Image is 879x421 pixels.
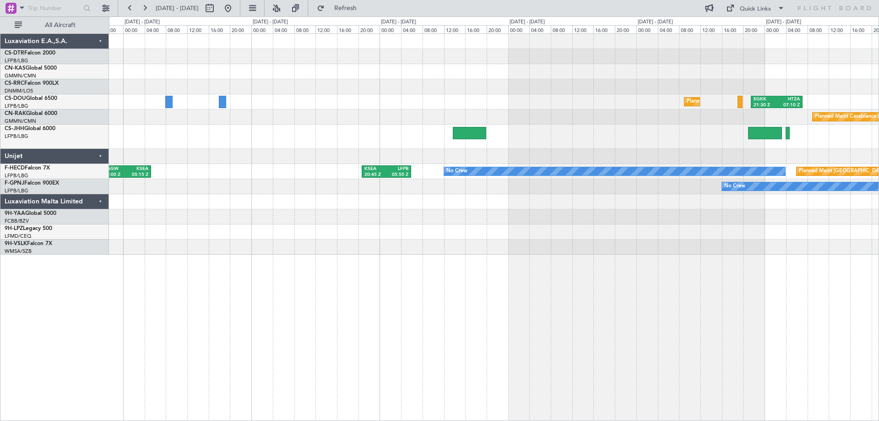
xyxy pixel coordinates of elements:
div: 08:00 [551,25,572,33]
span: F-HECD [5,165,25,171]
div: [DATE] - [DATE] [381,18,416,26]
div: [DATE] - [DATE] [510,18,545,26]
span: [DATE] - [DATE] [156,4,199,12]
a: WMSA/SZB [5,248,32,255]
div: 20:00 [615,25,636,33]
div: 12:00 [315,25,337,33]
span: CS-DTR [5,50,24,56]
a: LFPB/LBG [5,172,28,179]
span: Refresh [326,5,365,11]
a: CN-KASGlobal 5000 [5,66,57,71]
div: 20:45 Z [364,172,386,178]
div: EGKK [754,96,777,103]
a: GMMN/CMN [5,72,36,79]
div: [DATE] - [DATE] [638,18,673,26]
div: 20:00 [102,25,123,33]
div: 00:00 [380,25,401,33]
div: LFPB [386,166,408,172]
div: 20:00 [487,25,508,33]
button: Quick Links [722,1,789,16]
a: CN-RAKGlobal 6000 [5,111,57,116]
div: 16:00 [465,25,487,33]
div: 08:00 [294,25,316,33]
div: 04:00 [401,25,423,33]
div: 00:00 [636,25,658,33]
input: Trip Number [28,1,81,15]
a: CS-JHHGlobal 6000 [5,126,55,131]
div: 08:00 [166,25,187,33]
span: 9H-YAA [5,211,25,216]
div: 04:00 [658,25,679,33]
div: 20:00 Z [104,172,126,178]
div: [DATE] - [DATE] [125,18,160,26]
div: 05:55 Z [386,172,408,178]
div: 20:00 [743,25,765,33]
a: 9H-VSLKFalcon 7X [5,241,52,246]
span: 9H-LPZ [5,226,23,231]
a: 9H-LPZLegacy 500 [5,226,52,231]
div: 00:00 [765,25,786,33]
span: All Aircraft [24,22,97,28]
div: KSEA [364,166,386,172]
a: DNMM/LOS [5,87,33,94]
div: 16:00 [850,25,872,33]
span: CS-RRC [5,81,24,86]
div: KSEA [126,166,148,172]
a: F-GPNJFalcon 900EX [5,180,59,186]
a: LFPB/LBG [5,187,28,194]
div: Quick Links [740,5,771,14]
button: Refresh [313,1,368,16]
span: CN-KAS [5,66,26,71]
a: 9H-YAAGlobal 5000 [5,211,56,216]
div: 12:00 [829,25,850,33]
div: 16:00 [593,25,615,33]
div: [DATE] - [DATE] [253,18,288,26]
a: FCBB/BZV [5,218,29,224]
a: LFPB/LBG [5,103,28,109]
div: 00:00 [251,25,273,33]
a: LFPB/LBG [5,57,28,64]
a: F-HECDFalcon 7X [5,165,50,171]
a: CS-DOUGlobal 6500 [5,96,57,101]
a: CS-RRCFalcon 900LX [5,81,59,86]
div: 00:00 [508,25,530,33]
a: CS-DTRFalcon 2000 [5,50,55,56]
div: 04:00 [529,25,551,33]
div: 04:00 [145,25,166,33]
div: 16:00 [722,25,743,33]
div: 00:00 [123,25,145,33]
div: 20:00 [358,25,380,33]
div: 12:00 [444,25,466,33]
div: 16:00 [209,25,230,33]
span: CS-DOU [5,96,26,101]
div: 12:00 [572,25,594,33]
button: All Aircraft [10,18,99,33]
div: 08:00 [808,25,829,33]
div: 08:00 [679,25,700,33]
a: LFPB/LBG [5,133,28,140]
div: 12:00 [700,25,722,33]
a: GMMN/CMN [5,118,36,125]
div: 04:00 [786,25,808,33]
div: 12:00 [187,25,209,33]
div: [DATE] - [DATE] [766,18,801,26]
div: 05:15 Z [126,172,148,178]
div: HTZA [777,96,800,103]
div: 20:00 [230,25,251,33]
div: 08:00 [423,25,444,33]
div: 21:30 Z [754,102,777,109]
a: LFMD/CEQ [5,233,31,240]
span: CN-RAK [5,111,26,116]
div: No Crew [446,164,467,178]
div: 07:10 Z [777,102,800,109]
span: F-GPNJ [5,180,24,186]
div: 04:00 [273,25,294,33]
span: 9H-VSLK [5,241,27,246]
div: 16:00 [337,25,358,33]
div: No Crew [724,180,745,193]
div: EGGW [104,166,126,172]
div: Planned Maint [GEOGRAPHIC_DATA] ([GEOGRAPHIC_DATA]) [687,95,831,109]
span: CS-JHH [5,126,24,131]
